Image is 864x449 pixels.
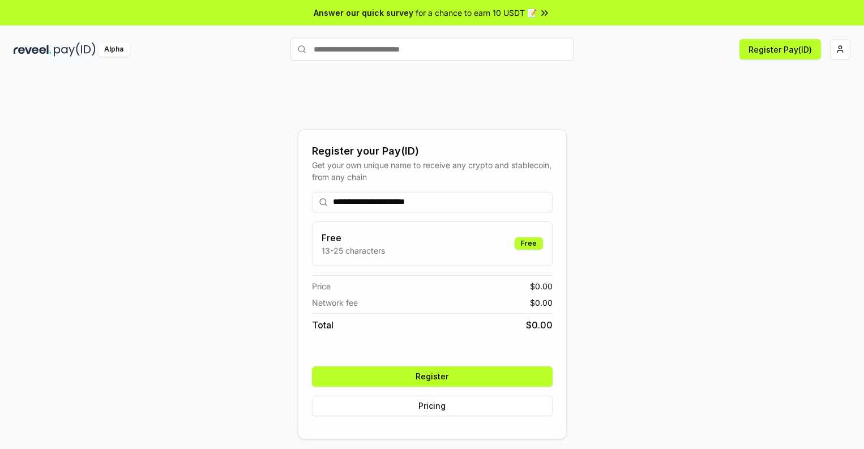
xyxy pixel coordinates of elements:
[314,7,413,19] span: Answer our quick survey
[322,231,385,245] h3: Free
[312,318,333,332] span: Total
[14,42,52,57] img: reveel_dark
[312,159,553,183] div: Get your own unique name to receive any crypto and stablecoin, from any chain
[312,297,358,309] span: Network fee
[312,143,553,159] div: Register your Pay(ID)
[530,280,553,292] span: $ 0.00
[416,7,537,19] span: for a chance to earn 10 USDT 📝
[312,396,553,416] button: Pricing
[54,42,96,57] img: pay_id
[98,42,130,57] div: Alpha
[515,237,543,250] div: Free
[526,318,553,332] span: $ 0.00
[530,297,553,309] span: $ 0.00
[739,39,821,59] button: Register Pay(ID)
[312,366,553,387] button: Register
[312,280,331,292] span: Price
[322,245,385,256] p: 13-25 characters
